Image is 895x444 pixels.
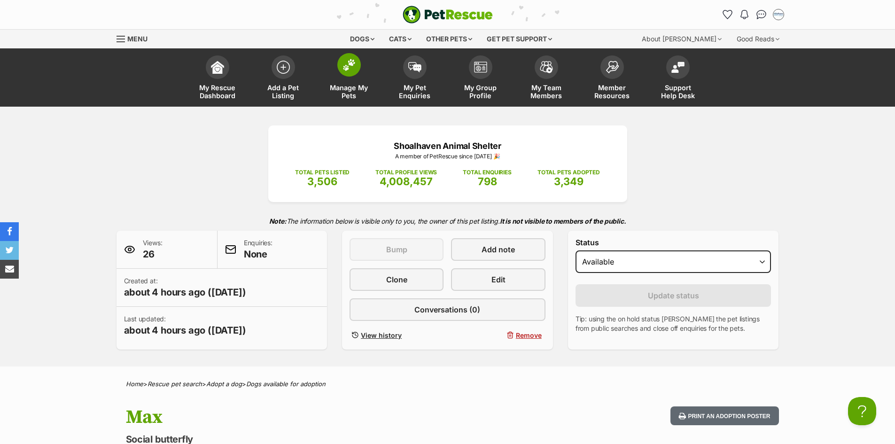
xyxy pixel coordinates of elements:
img: notifications-46538b983faf8c2785f20acdc204bb7945ddae34d4c08c2a6579f10ce5e182be.svg [740,10,748,19]
a: My Group Profile [448,51,514,107]
a: Member Resources [579,51,645,107]
span: Menu [127,35,148,43]
a: My Team Members [514,51,579,107]
p: Tip: using the on hold status [PERSON_NAME] the pet listings from public searches and close off e... [576,314,771,333]
span: My Rescue Dashboard [196,84,239,100]
span: Bump [386,244,407,255]
a: Edit [451,268,545,291]
p: TOTAL ENQUIRIES [463,168,511,177]
span: Add a Pet Listing [262,84,304,100]
span: about 4 hours ago ([DATE]) [124,286,246,299]
p: TOTAL PROFILE VIEWS [375,168,437,177]
div: About [PERSON_NAME] [635,30,728,48]
span: 26 [143,248,163,261]
img: help-desk-icon-fdf02630f3aa405de69fd3d07c3f3aa587a6932b1a1747fa1d2bba05be0121f9.svg [671,62,685,73]
span: Support Help Desk [657,84,699,100]
span: None [244,248,272,261]
img: logo-e224e6f780fb5917bec1dbf3a21bbac754714ae5b6737aabdf751b685950b380.svg [403,6,493,23]
a: Support Help Desk [645,51,711,107]
img: Jodie Parnell profile pic [774,10,783,19]
strong: Note: [269,217,287,225]
a: Add a Pet Listing [250,51,316,107]
label: Status [576,238,771,247]
img: team-members-icon-5396bd8760b3fe7c0b43da4ab00e1e3bb1a5d9ba89233759b79545d2d3fc5d0d.svg [540,61,553,73]
span: My Team Members [525,84,568,100]
span: My Pet Enquiries [394,84,436,100]
img: pet-enquiries-icon-7e3ad2cf08bfb03b45e93fb7055b45f3efa6380592205ae92323e6603595dc1f.svg [408,62,421,72]
strong: It is not visible to members of the public. [500,217,626,225]
ul: Account quick links [720,7,786,22]
span: Remove [516,330,542,340]
p: Shoalhaven Animal Shelter [282,140,613,152]
a: PetRescue [403,6,493,23]
span: Add note [482,244,515,255]
span: 3,349 [554,175,584,187]
img: member-resources-icon-8e73f808a243e03378d46382f2149f9095a855e16c252ad45f914b54edf8863c.svg [606,61,619,73]
span: Manage My Pets [328,84,370,100]
button: Print an adoption poster [670,406,778,426]
p: TOTAL PETS ADOPTED [537,168,600,177]
a: Favourites [720,7,735,22]
a: Menu [117,30,154,47]
span: View history [361,330,402,340]
span: My Group Profile [459,84,502,100]
div: Get pet support [480,30,559,48]
img: dashboard-icon-eb2f2d2d3e046f16d808141f083e7271f6b2e854fb5c12c21221c1fb7104beca.svg [211,61,224,74]
a: Dogs available for adoption [246,380,326,388]
a: Home [126,380,143,388]
img: chat-41dd97257d64d25036548639549fe6c8038ab92f7586957e7f3b1b290dea8141.svg [756,10,766,19]
p: TOTAL PETS LISTED [295,168,350,177]
div: Cats [382,30,418,48]
p: Views: [143,238,163,261]
div: Dogs [343,30,381,48]
div: Good Reads [730,30,786,48]
p: The information below is visible only to you, the owner of this pet listing. [117,211,779,231]
a: Rescue pet search [148,380,202,388]
p: Last updated: [124,314,246,337]
button: My account [771,7,786,22]
p: Created at: [124,276,246,299]
div: > > > [102,381,793,388]
span: Member Resources [591,84,633,100]
span: 3,506 [307,175,337,187]
img: group-profile-icon-3fa3cf56718a62981997c0bc7e787c4b2cf8bcc04b72c1350f741eb67cf2f40e.svg [474,62,487,73]
span: Edit [491,274,506,285]
span: Update status [648,290,699,301]
span: 798 [478,175,497,187]
a: View history [350,328,444,342]
button: Notifications [737,7,752,22]
h1: Max [126,406,523,428]
div: Other pets [420,30,479,48]
a: Conversations (0) [350,298,545,321]
a: Add note [451,238,545,261]
span: about 4 hours ago ([DATE]) [124,324,246,337]
button: Remove [451,328,545,342]
img: add-pet-listing-icon-0afa8454b4691262ce3f59096e99ab1cd57d4a30225e0717b998d2c9b9846f56.svg [277,61,290,74]
img: manage-my-pets-icon-02211641906a0b7f246fdf0571729dbe1e7629f14944591b6c1af311fb30b64b.svg [342,59,356,71]
button: Update status [576,284,771,307]
span: Clone [386,274,407,285]
a: Manage My Pets [316,51,382,107]
a: Clone [350,268,444,291]
iframe: Help Scout Beacon - Open [848,397,876,425]
span: 4,008,457 [380,175,433,187]
button: Bump [350,238,444,261]
a: My Rescue Dashboard [185,51,250,107]
a: Adopt a dog [206,380,242,388]
a: Conversations [754,7,769,22]
p: A member of PetRescue since [DATE] 🎉 [282,152,613,161]
a: My Pet Enquiries [382,51,448,107]
span: Conversations (0) [414,304,480,315]
p: Enquiries: [244,238,272,261]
